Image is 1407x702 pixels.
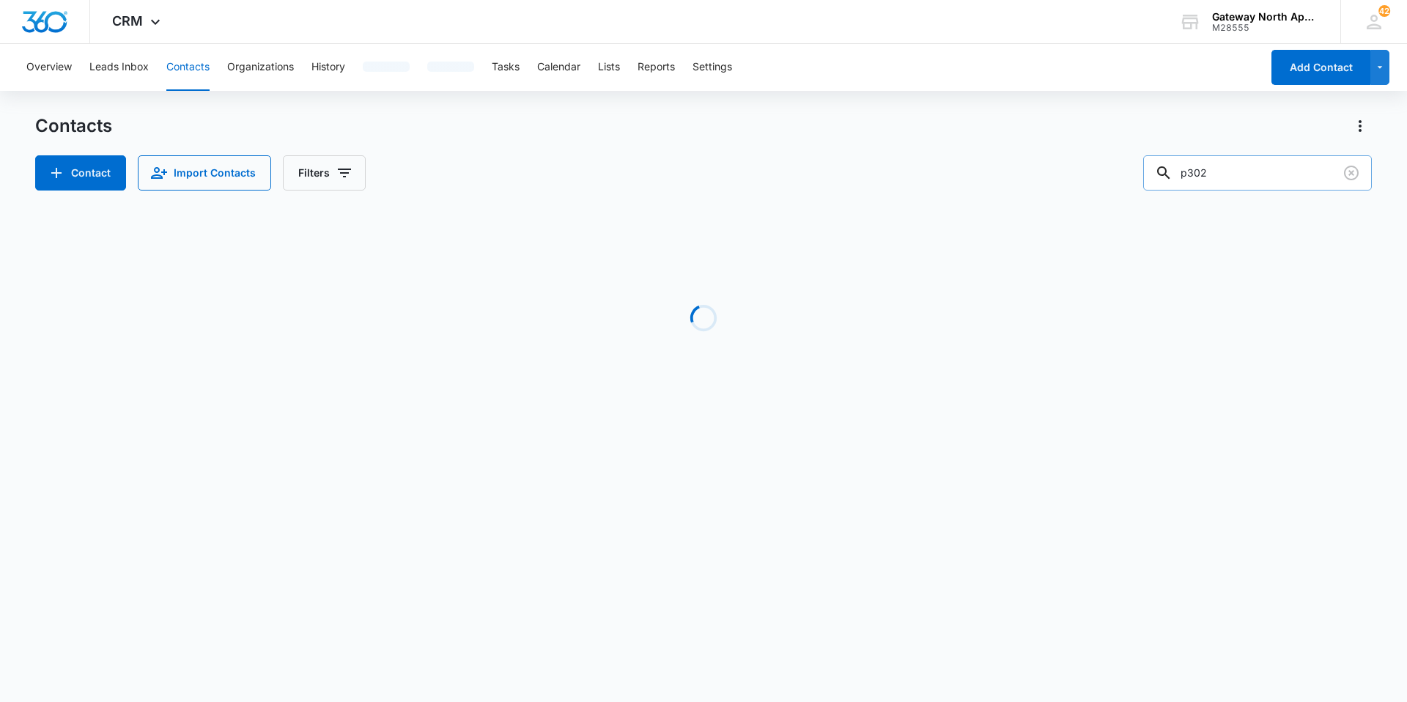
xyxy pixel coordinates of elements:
[638,44,675,91] button: Reports
[598,44,620,91] button: Lists
[227,44,294,91] button: Organizations
[311,44,345,91] button: History
[112,13,143,29] span: CRM
[492,44,520,91] button: Tasks
[1348,114,1372,138] button: Actions
[1340,161,1363,185] button: Clear
[283,155,366,191] button: Filters
[1143,155,1372,191] input: Search Contacts
[166,44,210,91] button: Contacts
[35,155,126,191] button: Add Contact
[1378,5,1390,17] div: notifications count
[1212,23,1319,33] div: account id
[89,44,149,91] button: Leads Inbox
[35,115,112,137] h1: Contacts
[1271,50,1370,85] button: Add Contact
[1378,5,1390,17] span: 42
[537,44,580,91] button: Calendar
[138,155,271,191] button: Import Contacts
[1212,11,1319,23] div: account name
[26,44,72,91] button: Overview
[693,44,732,91] button: Settings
